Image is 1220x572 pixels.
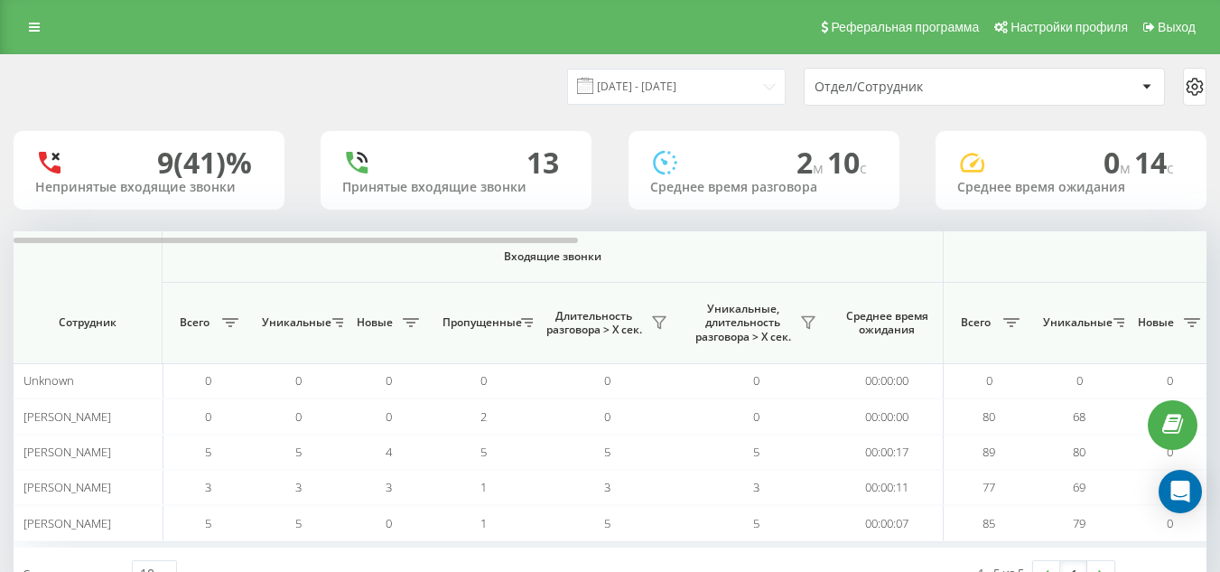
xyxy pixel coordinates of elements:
[831,470,944,505] td: 00:00:11
[831,435,944,470] td: 00:00:17
[604,444,610,460] span: 5
[480,408,487,425] span: 2
[386,515,392,531] span: 0
[210,249,896,264] span: Входящие звонки
[1076,372,1083,389] span: 0
[831,399,944,434] td: 00:00:00
[386,372,392,389] span: 0
[844,309,929,337] span: Среднее время ожидания
[604,479,610,495] span: 3
[753,444,759,460] span: 5
[480,515,487,531] span: 1
[1073,479,1085,495] span: 69
[1104,143,1134,182] span: 0
[813,158,827,178] span: м
[386,479,392,495] span: 3
[1158,20,1196,34] span: Выход
[831,505,944,540] td: 00:00:07
[295,372,302,389] span: 0
[1167,158,1174,178] span: c
[753,372,759,389] span: 0
[827,143,867,182] span: 10
[1159,470,1202,513] div: Open Intercom Messenger
[983,408,995,425] span: 80
[986,372,992,389] span: 0
[205,479,211,495] span: 3
[1167,372,1173,389] span: 0
[860,158,867,178] span: c
[753,408,759,425] span: 0
[205,408,211,425] span: 0
[157,145,252,180] div: 9 (41)%
[753,515,759,531] span: 5
[342,180,570,195] div: Принятые входящие звонки
[831,20,979,34] span: Реферальная программа
[205,444,211,460] span: 5
[442,315,516,330] span: Пропущенные
[983,444,995,460] span: 89
[1010,20,1128,34] span: Настройки профиля
[1167,444,1173,460] span: 0
[815,80,1030,95] div: Отдел/Сотрудник
[542,309,646,337] span: Длительность разговора > Х сек.
[480,479,487,495] span: 1
[983,515,995,531] span: 85
[29,315,146,330] span: Сотрудник
[604,515,610,531] span: 5
[295,408,302,425] span: 0
[262,315,327,330] span: Уникальные
[480,372,487,389] span: 0
[480,444,487,460] span: 5
[172,315,217,330] span: Всего
[35,180,263,195] div: Непринятые входящие звонки
[1167,515,1173,531] span: 0
[205,372,211,389] span: 0
[1043,315,1108,330] span: Уникальные
[23,515,111,531] span: [PERSON_NAME]
[604,372,610,389] span: 0
[983,479,995,495] span: 77
[604,408,610,425] span: 0
[386,408,392,425] span: 0
[295,515,302,531] span: 5
[1073,408,1085,425] span: 68
[957,180,1185,195] div: Среднее время ожидания
[796,143,827,182] span: 2
[650,180,878,195] div: Среднее время разговора
[691,302,795,344] span: Уникальные, длительность разговора > Х сек.
[205,515,211,531] span: 5
[1073,444,1085,460] span: 80
[1073,515,1085,531] span: 79
[352,315,397,330] span: Новые
[386,444,392,460] span: 4
[1134,143,1174,182] span: 14
[295,444,302,460] span: 5
[831,363,944,399] td: 00:00:00
[753,479,759,495] span: 3
[23,372,74,389] span: Unknown
[1133,315,1178,330] span: Новые
[23,479,111,495] span: [PERSON_NAME]
[295,479,302,495] span: 3
[1120,158,1134,178] span: м
[23,444,111,460] span: [PERSON_NAME]
[23,408,111,425] span: [PERSON_NAME]
[526,145,559,180] div: 13
[953,315,998,330] span: Всего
